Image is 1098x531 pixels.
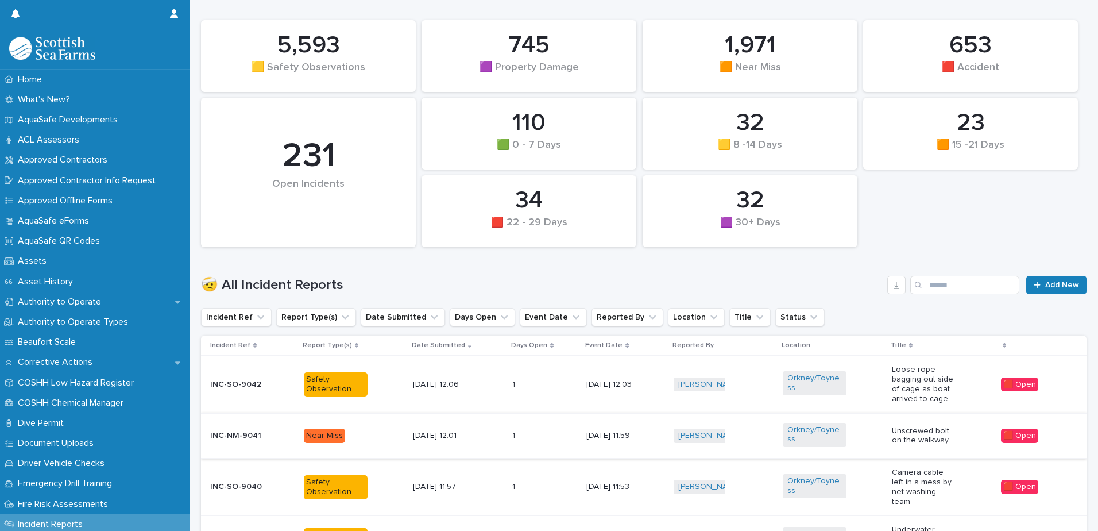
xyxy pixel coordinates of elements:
p: Title [891,339,906,352]
div: Safety Observation [304,372,368,397]
p: Approved Contractor Info Request [13,175,165,186]
span: Add New [1045,281,1079,289]
div: 🟪 30+ Days [662,217,838,241]
p: INC-NM-9041 [210,431,274,441]
p: 1 [512,480,517,492]
div: 🟧 Near Miss [662,61,838,86]
div: 🟪 Property Damage [441,61,617,86]
p: INC-SO-9042 [210,380,274,390]
h1: 🤕 All Incident Reports [201,277,883,294]
div: 653 [883,31,1058,60]
p: Home [13,74,51,85]
p: Corrective Actions [13,357,102,368]
a: Orkney/Toyness [787,476,842,496]
p: Driver Vehicle Checks [13,458,114,469]
button: Days Open [450,308,515,326]
tr: INC-NM-9041Near Miss[DATE] 12:0111 [DATE] 11:59[PERSON_NAME] Orkney/Toyness Unscrewed bolt on the... [201,413,1087,459]
p: Fire Risk Assessments [13,499,117,510]
div: 🟥 Accident [883,61,1058,86]
div: 23 [883,109,1058,137]
div: 🟥 Open [1001,429,1038,443]
div: 231 [221,136,396,177]
a: Add New [1026,276,1087,294]
p: Approved Contractors [13,155,117,166]
a: Orkney/Toyness [787,425,842,445]
p: Beaufort Scale [13,337,85,348]
p: 1 [512,378,517,390]
p: What's New? [13,94,79,105]
p: Reported By [672,339,714,352]
p: Approved Offline Forms [13,195,122,206]
input: Search [910,276,1019,294]
p: AquaSafe QR Codes [13,236,109,247]
p: Date Submitted [412,339,465,352]
div: 1,971 [662,31,838,60]
p: Authority to Operate [13,297,110,307]
div: 34 [441,186,617,215]
div: 32 [662,109,838,137]
p: Location [782,339,810,352]
p: Asset History [13,276,82,287]
p: [DATE] 11:53 [586,482,650,492]
button: Reported By [591,308,663,326]
div: 32 [662,186,838,215]
p: Days Open [511,339,547,352]
button: Location [668,308,725,326]
img: bPIBxiqnSb2ggTQWdOVV [9,37,95,60]
p: Loose rope bagging out side of cage as boat arrived to cage [892,365,956,403]
tr: INC-SO-9042Safety Observation[DATE] 12:0611 [DATE] 12:03[PERSON_NAME] Orkney/Toyness Loose rope b... [201,356,1087,413]
div: 745 [441,31,617,60]
div: 🟥 Open [1001,480,1038,494]
div: 🟥 22 - 29 Days [441,217,617,241]
button: Status [775,308,825,326]
div: 🟧 15 -21 Days [883,139,1058,163]
a: [PERSON_NAME] [678,431,741,441]
a: [PERSON_NAME] [678,482,741,492]
button: Date Submitted [361,308,445,326]
p: Dive Permit [13,418,73,429]
tr: INC-SO-9040Safety Observation[DATE] 11:5711 [DATE] 11:53[PERSON_NAME] Orkney/Toyness Camera cable... [201,459,1087,516]
p: 1 [512,429,517,441]
button: Event Date [520,308,587,326]
div: 🟥 Open [1001,378,1038,392]
p: Report Type(s) [303,339,352,352]
p: Unscrewed bolt on the walkway [892,426,956,446]
p: AquaSafe eForms [13,216,98,226]
p: Assets [13,256,56,267]
p: Document Uploads [13,438,103,449]
p: COSHH Chemical Manager [13,398,133,409]
div: 🟨 8 -14 Days [662,139,838,163]
a: Orkney/Toyness [787,374,842,393]
p: INC-SO-9040 [210,482,274,492]
button: Title [729,308,771,326]
div: 5,593 [221,31,396,60]
p: [DATE] 11:57 [413,482,477,492]
div: 🟩 0 - 7 Days [441,139,617,163]
p: [DATE] 12:06 [413,380,477,390]
p: Incident Ref [210,339,250,352]
button: Report Type(s) [276,308,356,326]
p: [DATE] 11:59 [586,431,650,441]
p: AquaSafe Developments [13,114,127,125]
p: [DATE] 12:03 [586,380,650,390]
p: Incident Reports [13,519,92,530]
div: Safety Observation [304,475,368,499]
div: Near Miss [304,429,345,443]
p: [DATE] 12:01 [413,431,477,441]
p: Emergency Drill Training [13,478,121,489]
p: COSHH Low Hazard Register [13,378,143,388]
a: [PERSON_NAME] [678,380,741,390]
p: Event Date [585,339,623,352]
p: Authority to Operate Types [13,317,137,328]
div: 🟨 Safety Observations [221,61,396,86]
div: Open Incidents [221,178,396,214]
p: Camera cable left in a mess by net washing team [892,468,956,506]
div: 110 [441,109,617,137]
p: ACL Assessors [13,134,88,145]
button: Incident Ref [201,308,272,326]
